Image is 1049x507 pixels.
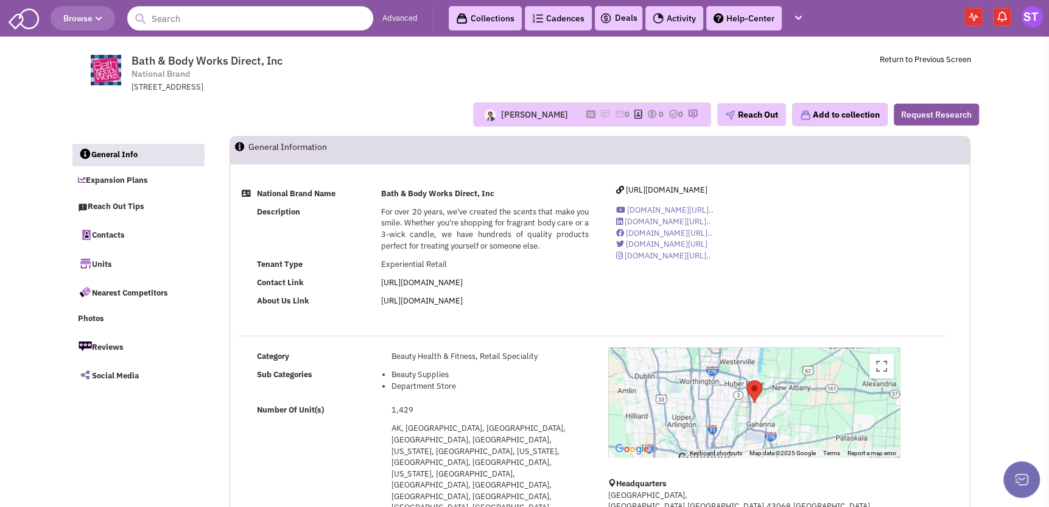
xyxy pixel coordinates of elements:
[72,308,205,331] a: Photos
[381,277,463,288] a: [URL][DOMAIN_NAME]
[880,54,971,65] a: Return to Previous Screen
[678,109,683,119] span: 0
[717,103,786,126] button: Reach Out
[612,441,652,457] a: Open this area in Google Maps (opens a new window)
[616,205,714,215] a: [DOMAIN_NAME][URL]..
[72,333,205,359] a: Reviews
[615,109,625,119] img: icon-email-active-16.png
[690,449,742,458] button: Keyboard shortcuts
[616,250,711,261] a: [DOMAIN_NAME][URL]..
[382,13,418,24] a: Advanced
[381,188,494,199] b: Bath & Body Works Direct, Inc
[456,13,468,24] img: icon-collection-lavender-black.svg
[894,104,979,126] button: Request Research
[525,6,592,30] a: Cadences
[377,255,592,274] td: Experiential Retail
[257,207,300,217] b: Description
[532,14,543,23] img: Cadences_logo.png
[257,259,303,269] b: Tenant Type
[612,441,652,457] img: Google
[645,6,703,30] a: Activity
[79,55,134,85] img: www.bathandbodyworks.com
[823,450,840,456] a: Terms
[1022,6,1043,27] img: Shannon Tyndall
[746,380,762,403] div: Bath &amp; Body Works Direct, Inc
[792,103,888,126] button: Add to collection
[391,381,589,392] li: Department Store
[714,13,723,23] img: help.png
[653,13,664,24] img: Activity.png
[257,405,324,415] b: Number Of Unit(s)
[626,185,707,195] span: [URL][DOMAIN_NAME]
[72,222,205,247] a: Contacts
[706,6,782,30] a: Help-Center
[616,228,712,238] a: [DOMAIN_NAME][URL]..
[132,68,190,80] span: National Brand
[257,188,335,199] b: National Brand Name
[749,450,816,456] span: Map data ©2025 Google
[625,216,711,227] span: [DOMAIN_NAME][URL]..
[381,207,589,251] span: For over 20 years, we've created the scents that make you smile. Whether you're shopping for frag...
[600,11,637,26] a: Deals
[257,351,289,361] b: Category
[72,196,205,219] a: Reach Out Tips
[51,6,115,30] button: Browse
[668,109,678,119] img: TaskCount.png
[800,110,811,121] img: icon-collection-lavender.png
[725,110,735,120] img: plane.png
[391,369,589,381] li: Beauty Supplies
[688,109,698,119] img: research-icon.png
[625,109,630,119] span: 0
[132,82,449,93] div: [STREET_ADDRESS]
[449,6,522,30] a: Collections
[63,13,102,24] span: Browse
[600,11,612,26] img: icon-deals.svg
[388,401,592,419] td: 1,429
[847,450,896,456] a: Report a map error
[257,369,312,380] b: Sub Categories
[72,279,205,305] a: Nearest Competitors
[616,185,707,195] a: [URL][DOMAIN_NAME]
[257,277,304,288] b: Contact Link
[600,109,610,119] img: icon-note.png
[616,478,667,489] b: Headquarters
[72,144,205,167] a: General Info
[127,6,373,30] input: Search
[132,54,282,68] span: Bath & Body Works Direct, Inc
[627,205,714,215] span: [DOMAIN_NAME][URL]..
[616,216,711,227] a: [DOMAIN_NAME][URL]..
[257,296,309,306] b: About Us Link
[626,239,707,249] span: [DOMAIN_NAME][URL]
[501,108,568,121] div: [PERSON_NAME]
[647,109,657,119] img: icon-dealamount.png
[248,136,327,163] h2: General Information
[72,250,205,276] a: Units
[869,354,894,378] button: Toggle fullscreen view
[72,362,205,388] a: Social Media
[9,6,39,29] img: SmartAdmin
[72,169,205,193] a: Expansion Plans
[659,109,664,119] span: 0
[626,228,712,238] span: [DOMAIN_NAME][URL]..
[625,250,711,261] span: [DOMAIN_NAME][URL]..
[381,296,463,306] a: [URL][DOMAIN_NAME]
[616,239,707,249] a: [DOMAIN_NAME][URL]
[388,347,592,366] td: Beauty Health & Fitness, Retail Speciality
